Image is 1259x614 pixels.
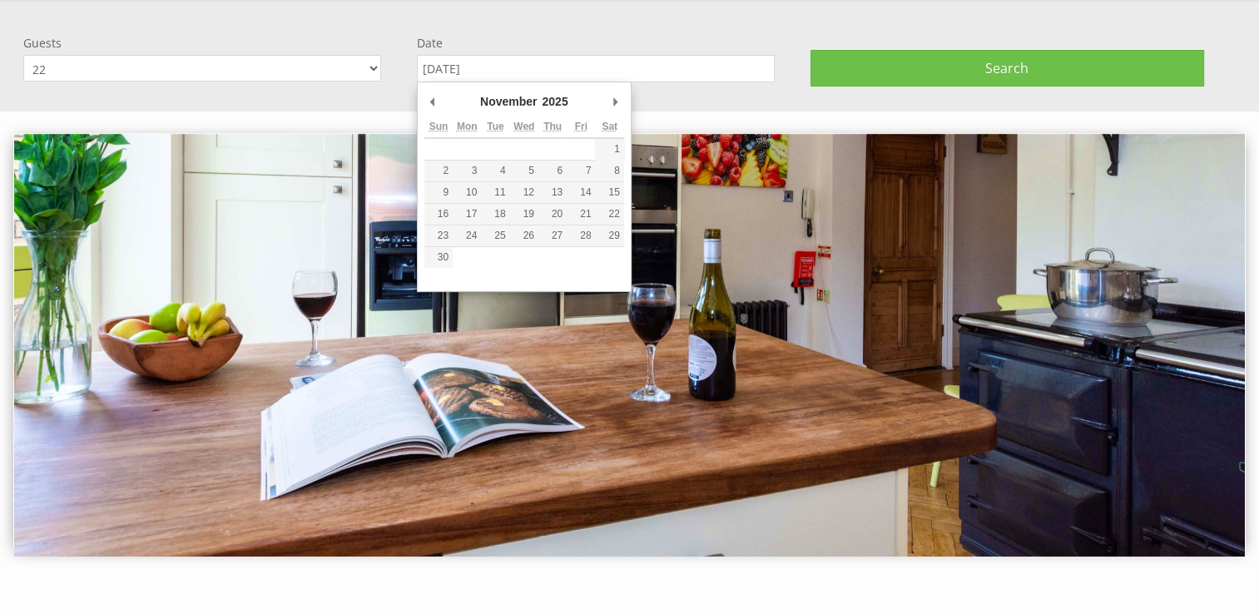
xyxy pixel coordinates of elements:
[481,161,509,181] button: 4
[429,121,449,132] abbr: Sunday
[810,50,1204,87] button: Search
[481,204,509,225] button: 18
[595,204,623,225] button: 22
[567,225,595,246] button: 28
[424,204,453,225] button: 16
[543,121,562,132] abbr: Thursday
[602,121,617,132] abbr: Saturday
[538,225,567,246] button: 27
[453,182,481,203] button: 10
[513,121,534,132] abbr: Wednesday
[595,139,623,160] button: 1
[424,89,441,114] button: Previous Month
[538,182,567,203] button: 13
[510,225,538,246] button: 26
[481,225,509,246] button: 25
[417,35,775,51] label: Date
[538,204,567,225] button: 20
[453,204,481,225] button: 17
[567,182,595,203] button: 14
[510,182,538,203] button: 12
[595,161,623,181] button: 8
[453,161,481,181] button: 3
[567,204,595,225] button: 21
[424,161,453,181] button: 2
[575,121,587,132] abbr: Friday
[538,161,567,181] button: 6
[424,247,453,268] button: 30
[424,182,453,203] button: 9
[424,225,453,246] button: 23
[985,59,1029,77] span: Search
[481,182,509,203] button: 11
[595,182,623,203] button: 15
[510,204,538,225] button: 19
[595,225,623,246] button: 29
[567,161,595,181] button: 7
[23,35,381,51] label: Guests
[510,161,538,181] button: 5
[487,121,503,132] abbr: Tuesday
[478,89,539,114] div: November
[417,55,775,82] input: Arrival Date
[607,89,624,114] button: Next Month
[453,225,481,246] button: 24
[457,121,478,132] abbr: Monday
[539,89,570,114] div: 2025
